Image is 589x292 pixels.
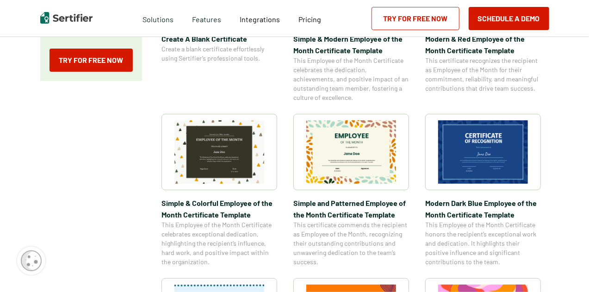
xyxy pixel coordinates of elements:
span: Simple & Colorful Employee of the Month Certificate Template [161,197,277,220]
a: Try for Free Now [372,7,459,30]
span: This Employee of the Month Certificate celebrates the dedication, achievements, and positive impa... [293,56,409,102]
span: Create a blank certificate effortlessly using Sertifier’s professional tools. [161,44,277,63]
span: This Employee of the Month Certificate celebrates exceptional dedication, highlighting the recipi... [161,220,277,267]
img: Simple & Colorful Employee of the Month Certificate Template [174,120,264,184]
span: Modern Dark Blue Employee of the Month Certificate Template [425,197,541,220]
span: This certificate commends the recipient as Employee of the Month, recognizing their outstanding c... [293,220,409,267]
img: Modern Dark Blue Employee of the Month Certificate Template [438,120,528,184]
span: Simple and Patterned Employee of the Month Certificate Template [293,197,409,220]
button: Schedule a Demo [469,7,549,30]
a: Integrations [240,12,280,24]
a: Pricing [298,12,321,24]
span: Modern & Red Employee of the Month Certificate Template [425,33,541,56]
img: Sertifier | Digital Credentialing Platform [40,12,93,24]
span: Features [192,12,221,24]
iframe: Chat Widget [543,248,589,292]
span: This certificate recognizes the recipient as Employee of the Month for their commitment, reliabil... [425,56,541,93]
span: This Employee of the Month Certificate honors the recipient’s exceptional work and dedication. It... [425,220,541,267]
span: Simple & Modern Employee of the Month Certificate Template [293,33,409,56]
a: Simple and Patterned Employee of the Month Certificate TemplateSimple and Patterned Employee of t... [293,114,409,267]
a: Modern Dark Blue Employee of the Month Certificate TemplateModern Dark Blue Employee of the Month... [425,114,541,267]
span: Pricing [298,15,321,24]
span: Create A Blank Certificate [161,33,277,44]
img: Simple and Patterned Employee of the Month Certificate Template [306,120,396,184]
span: Solutions [143,12,174,24]
span: Integrations [240,15,280,24]
a: Simple & Colorful Employee of the Month Certificate TemplateSimple & Colorful Employee of the Mon... [161,114,277,267]
a: Try for Free Now [50,49,133,72]
img: Cookie Popup Icon [21,250,42,271]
